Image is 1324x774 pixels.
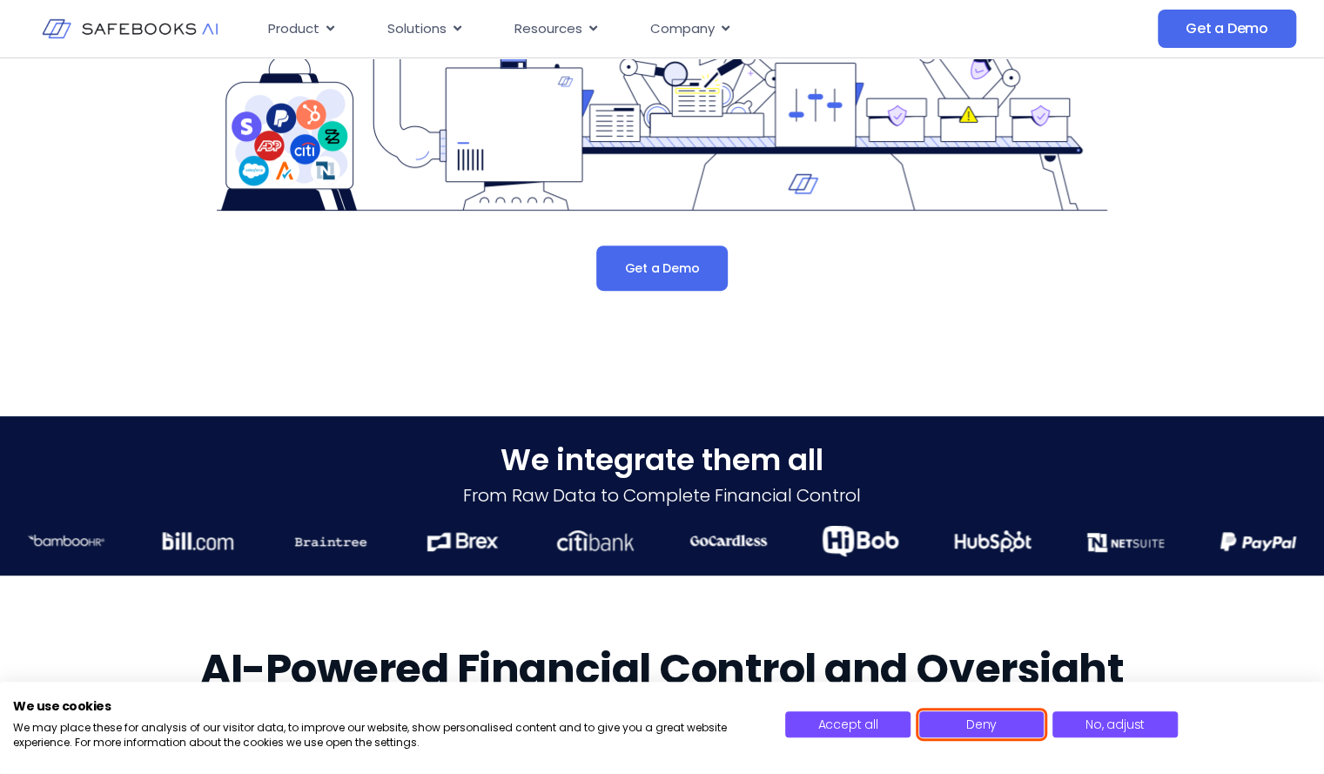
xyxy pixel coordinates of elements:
[1087,526,1164,556] img: Product 11
[689,526,766,556] img: Product 8
[1186,20,1268,37] span: Get a Demo
[823,526,899,556] img: Product 9
[662,526,794,562] div: 7 / 21
[292,526,369,556] img: Product 5
[785,711,910,737] button: Accept all cookies
[160,526,237,556] img: Product 4
[268,19,319,39] span: Product
[13,698,759,714] h2: We use cookies
[254,12,1007,46] nav: Menu
[28,526,104,556] img: Product 3
[966,716,997,733] span: Deny
[794,526,926,562] div: 8 / 21
[254,12,1007,46] div: Menu Toggle
[1085,716,1145,733] span: No, adjust
[817,716,877,733] span: Accept all
[387,19,447,39] span: Solutions
[1059,526,1192,562] div: 10 / 21
[919,711,1044,737] button: Deny all cookies
[514,19,582,39] span: Resources
[1052,711,1177,737] button: Adjust cookie preferences
[265,526,397,562] div: 4 / 21
[1220,526,1296,556] img: Product 12
[1158,10,1296,48] a: Get a Demo
[13,721,759,750] p: We may place these for analysis of our visitor data, to improve our website, show personalised co...
[200,645,1124,694] h2: AI-Powered Financial Control and Oversight
[927,530,1059,557] div: 9 / 21
[596,246,727,291] a: Get a Demo
[397,526,529,562] div: 5 / 21
[132,526,265,562] div: 3 / 21
[557,526,634,556] img: Product 7
[529,526,662,562] div: 6 / 21
[650,19,715,39] span: Company
[1192,526,1324,562] div: 11 / 21
[954,530,1032,552] img: Product 10
[425,526,501,556] img: Product 6
[624,259,699,277] span: Get a Demo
